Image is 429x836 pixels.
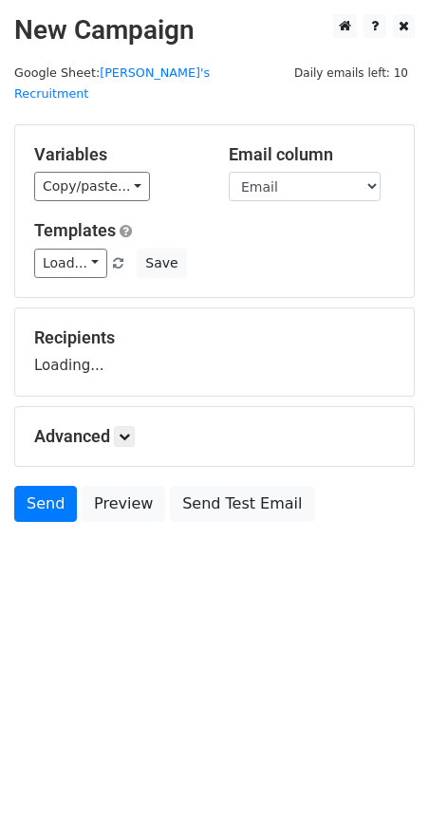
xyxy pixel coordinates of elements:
h5: Email column [229,144,395,165]
a: Load... [34,249,107,278]
a: Send Test Email [170,486,314,522]
a: Preview [82,486,165,522]
h2: New Campaign [14,14,415,46]
a: Daily emails left: 10 [288,65,415,80]
div: Loading... [34,327,395,377]
small: Google Sheet: [14,65,210,102]
a: [PERSON_NAME]'s Recruitment [14,65,210,102]
a: Copy/paste... [34,172,150,201]
span: Daily emails left: 10 [288,63,415,84]
button: Save [137,249,186,278]
a: Templates [34,220,116,240]
h5: Recipients [34,327,395,348]
h5: Advanced [34,426,395,447]
h5: Variables [34,144,200,165]
a: Send [14,486,77,522]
